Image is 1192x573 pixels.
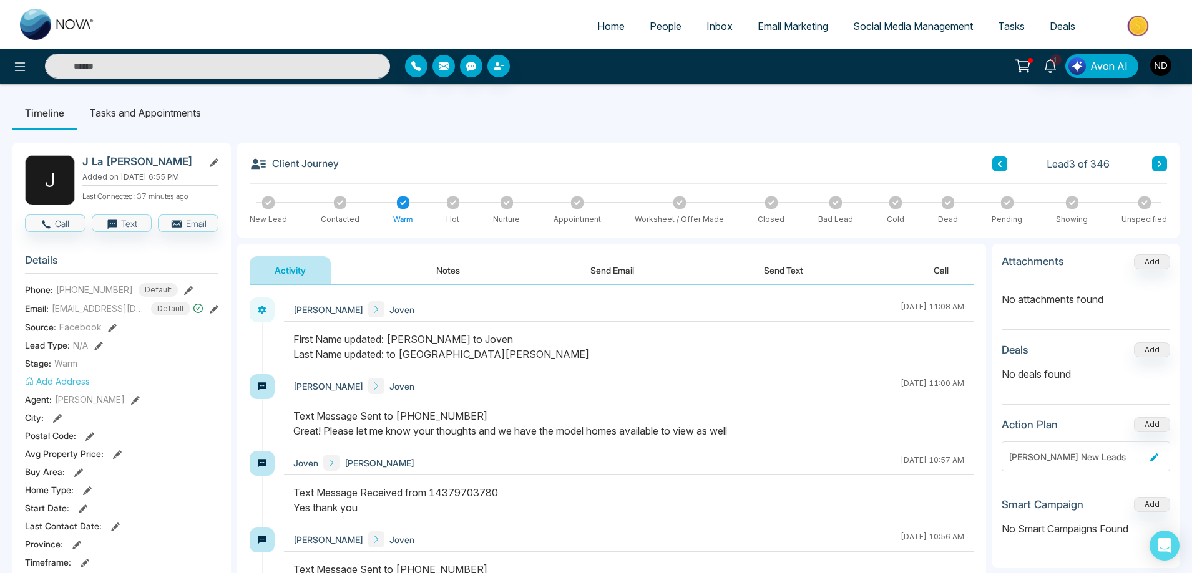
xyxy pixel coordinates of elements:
span: Default [139,283,178,297]
button: Notes [411,256,485,284]
div: Showing [1056,214,1088,225]
h3: Deals [1002,344,1028,356]
span: Default [151,302,190,315]
li: Timeline [12,96,77,130]
div: Appointment [554,214,601,225]
div: Nurture [493,214,520,225]
img: Market-place.gif [1094,12,1185,40]
div: [DATE] 10:56 AM [901,531,964,547]
span: Lead 3 of 346 [1047,156,1110,171]
div: J [25,155,75,205]
div: Pending [992,214,1022,225]
a: Home [585,14,637,38]
span: [PERSON_NAME] [293,380,363,393]
div: New Lead [250,214,287,225]
span: N/A [73,339,88,352]
div: Worksheet / Offer Made [635,214,724,225]
div: Contacted [321,214,359,225]
span: 1 [1050,54,1062,65]
span: Facebook [59,320,102,334]
span: Deals [1050,20,1075,32]
span: Joven [389,303,414,316]
img: User Avatar [1150,55,1171,76]
div: Closed [758,214,784,225]
div: Dead [938,214,958,225]
span: Avg Property Price : [25,447,104,460]
span: Start Date : [25,501,69,514]
span: Tasks [998,20,1025,32]
p: No Smart Campaigns Found [1002,521,1170,536]
a: Email Marketing [745,14,841,38]
a: Inbox [694,14,745,38]
span: Joven [293,456,318,469]
button: Add [1134,342,1170,357]
span: Stage: [25,357,51,370]
h2: J La [PERSON_NAME] [82,155,198,168]
span: [PHONE_NUMBER] [56,283,133,296]
button: Call [909,256,974,284]
button: Add [1134,497,1170,512]
h3: Smart Campaign [1002,498,1083,511]
span: Last Contact Date : [25,519,102,532]
h3: Action Plan [1002,418,1058,431]
span: Add [1134,256,1170,266]
div: [PERSON_NAME] New Leads [1009,450,1145,463]
span: [PERSON_NAME] [55,393,125,406]
div: [DATE] 11:08 AM [901,301,964,317]
span: [EMAIL_ADDRESS][DOMAIN_NAME] [52,302,145,315]
span: Inbox [706,20,733,32]
button: Text [92,214,152,232]
span: Joven [389,380,414,393]
div: Unspecified [1121,214,1167,225]
span: Postal Code : [25,429,76,442]
div: Bad Lead [818,214,853,225]
span: Email Marketing [758,20,828,32]
a: Deals [1037,14,1088,38]
span: Lead Type: [25,339,70,352]
div: Open Intercom Messenger [1150,531,1180,561]
span: [PERSON_NAME] [293,533,363,546]
a: 1 [1035,54,1065,76]
span: Phone: [25,283,53,296]
span: Email: [25,302,49,315]
p: Added on [DATE] 6:55 PM [82,171,218,183]
span: People [650,20,681,32]
button: Send Text [739,256,828,284]
button: Avon AI [1065,54,1138,78]
p: No attachments found [1002,282,1170,307]
div: Cold [887,214,904,225]
button: Add [1134,254,1170,269]
span: Source: [25,320,56,334]
h3: Attachments [1002,255,1064,267]
a: Tasks [985,14,1037,38]
a: People [637,14,694,38]
span: Province : [25,537,63,551]
div: [DATE] 10:57 AM [901,455,964,471]
span: Warm [54,357,77,370]
img: Lead Flow [1068,57,1086,75]
p: No deals found [1002,367,1170,382]
div: Warm [393,214,413,225]
span: [PERSON_NAME] [293,303,363,316]
button: Add [1134,417,1170,432]
li: Tasks and Appointments [77,96,213,130]
div: [DATE] 11:00 AM [901,378,964,394]
h3: Client Journey [250,155,339,173]
span: Buy Area : [25,465,65,478]
button: Email [158,214,218,232]
span: Joven [389,533,414,546]
span: Social Media Management [853,20,973,32]
div: Hot [446,214,459,225]
span: Agent: [25,393,52,406]
span: Home [597,20,625,32]
span: Timeframe : [25,556,71,569]
span: City : [25,411,44,424]
p: Last Connected: 37 minutes ago [82,188,218,202]
button: Add Address [25,375,90,388]
img: Nova CRM Logo [20,9,95,40]
span: [PERSON_NAME] [344,456,414,469]
button: Send Email [565,256,659,284]
a: Social Media Management [841,14,985,38]
span: Avon AI [1090,59,1128,74]
h3: Details [25,254,218,273]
